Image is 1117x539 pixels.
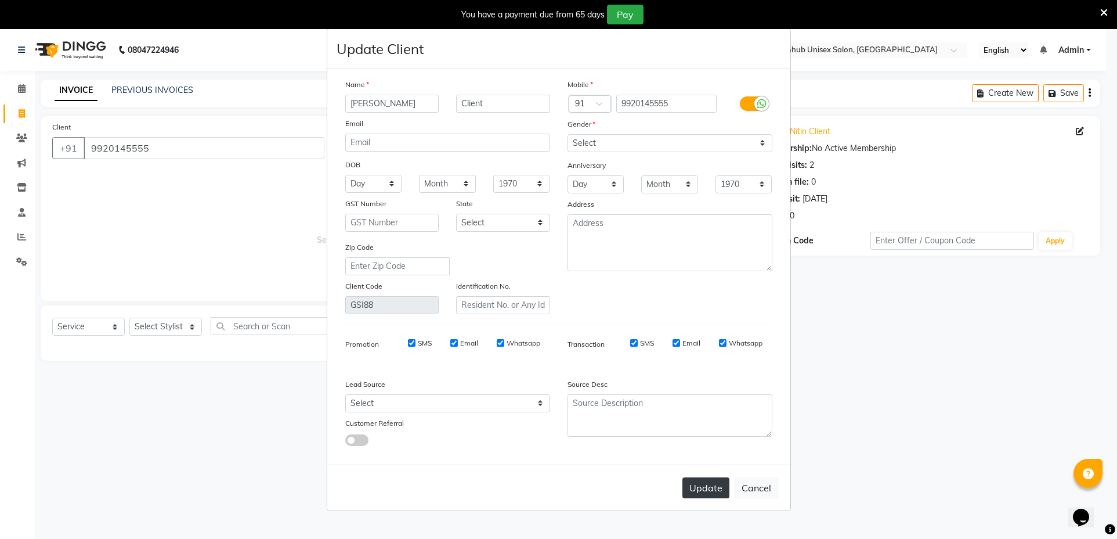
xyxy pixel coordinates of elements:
iframe: chat widget [1068,493,1105,527]
label: Whatsapp [507,338,540,348]
label: SMS [640,338,654,348]
label: Mobile [567,80,593,90]
label: Anniversary [567,160,606,171]
label: SMS [418,338,432,348]
button: Cancel [734,477,779,499]
label: Name [345,80,369,90]
label: GST Number [345,199,386,209]
input: Email [345,134,550,152]
label: Email [345,118,363,129]
label: DOB [345,160,360,170]
input: Client Code [345,296,439,314]
label: State [456,199,473,209]
label: Lead Source [345,379,385,390]
label: Source Desc [567,379,608,390]
label: Identification No. [456,281,511,292]
label: Gender [567,119,595,130]
input: Resident No. or Any Id [456,296,550,314]
label: Client Code [345,281,382,292]
input: Mobile [616,95,717,113]
label: Email [460,338,478,348]
label: Address [567,199,594,210]
label: Customer Referral [345,418,404,429]
input: Enter Zip Code [345,257,450,275]
label: Whatsapp [729,338,762,348]
button: Update [682,477,729,498]
input: First Name [345,95,439,113]
label: Transaction [567,339,605,350]
input: Last Name [456,95,550,113]
label: Promotion [345,339,379,350]
h4: Update Client [337,38,424,59]
button: Pay [607,5,644,24]
label: Zip Code [345,242,374,253]
label: Email [682,338,700,348]
div: You have a payment due from 65 days [461,9,605,21]
input: GST Number [345,214,439,232]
